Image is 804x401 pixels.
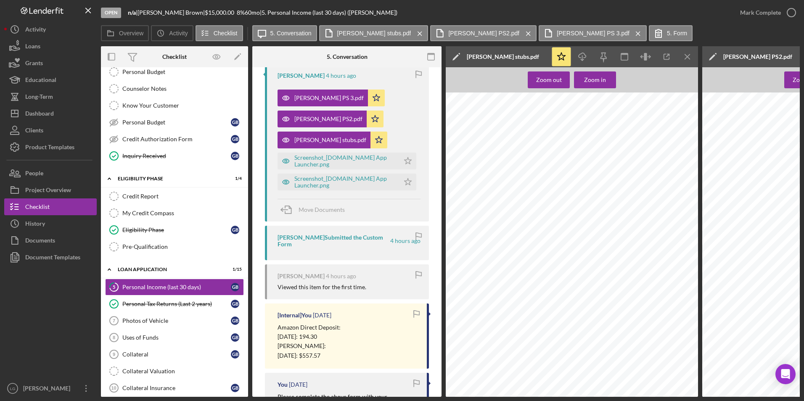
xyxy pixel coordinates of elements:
span: [US_STATE] State Income [746,208,780,211]
div: G B [231,118,239,127]
div: Personal Tax Returns (Last 2 years) [122,301,231,307]
span: 557.56 [672,360,682,363]
span: XXX-XX-XXXX [518,158,538,161]
span: Deposited to the account [738,355,770,358]
div: G B [231,350,239,359]
span: 01/ [778,110,782,113]
a: Personal Tax Returns (Last 2 years)GB [105,295,244,312]
div: History [25,215,45,234]
div: Loans [25,38,40,57]
div: Photos of Vehicle [122,317,231,324]
a: 7Photos of VehicleGB [105,312,244,329]
div: $15,000.00 [205,9,237,16]
span: rate [500,169,505,171]
span: Other Benefits and [595,169,619,171]
span: Checking DirectDeposit [481,360,512,363]
a: Document Templates [4,249,97,266]
span: 8741.25 [571,173,584,176]
span: this period [542,169,556,171]
span: Company Code [744,106,768,110]
a: Know Your Customer [105,97,244,114]
button: [PERSON_NAME] PS 3.pdf [278,90,385,106]
span: this period [648,172,661,175]
span: Social Security [489,202,509,205]
time: 2025-07-28 22:10 [289,381,307,388]
button: Mark Complete [732,4,800,21]
div: [PERSON_NAME] PS2.pdf [723,53,792,60]
div: 1 / 4 [227,176,242,181]
tspan: 10 [111,385,116,390]
span: State: [782,151,790,154]
label: [PERSON_NAME] PS2.pdf [448,30,519,37]
div: [PERSON_NAME] PS 3.pdf [294,95,364,101]
span: Tax Override: [522,145,540,148]
label: [PERSON_NAME] stubs.pdf [337,30,411,37]
span: 52.50 [519,173,528,176]
span: Number [539,106,551,110]
button: Zoom out [528,71,570,88]
span: [PERSON_NAME] [752,114,780,117]
button: [PERSON_NAME] stubs.pdf [319,25,428,41]
span: Local: [744,154,752,157]
span: year to date [567,194,582,197]
span: Exemptions/Allowances: [737,145,769,148]
div: [Internal] You [278,312,312,319]
a: History [4,215,97,232]
span: year to date [567,169,582,171]
a: Long-Term [4,88,97,105]
span: Earnings Statement [584,106,632,112]
div: [PERSON_NAME] stubs.pdf [294,137,366,143]
div: | [128,9,138,16]
span: 2133 [GEOGRAPHIC_DATA] [600,149,654,153]
span: XXXXXX9907 [595,199,614,202]
span: Deposits [595,191,606,194]
button: Checklist [196,25,243,41]
button: [PERSON_NAME] PS 3.pdf [539,25,647,41]
div: Collateral [122,351,231,358]
span: Regular [459,173,470,176]
span: rate [756,169,761,171]
div: Zoom out [536,71,562,88]
a: Credit Authorization FormGB [105,131,244,148]
button: Project Overview [4,182,97,198]
span: account number [595,194,616,197]
span: 11.5000 [749,173,762,176]
span: Medicare [746,205,758,208]
label: 5. Conversation [270,30,312,37]
span: Gross Pay [738,181,752,184]
span: R2 / N75 21603911 [744,110,773,113]
a: Educational [4,71,97,88]
span: 0 [503,151,505,154]
span: 12401 Rustic Trail DR [495,117,528,121]
b: n/a [128,9,136,16]
span: Net Pay [746,216,756,219]
span: transit/ABA [640,355,654,358]
span: amount [678,194,688,197]
span: [DATE] [613,117,622,120]
div: G B [231,283,239,291]
span: Federal: [526,148,537,151]
span: Page [554,106,562,110]
span: 0.00 [551,208,558,211]
span: Checking DirectDeposit [738,360,769,363]
span: XXXXXX9907 [587,360,606,363]
div: [PERSON_NAME] Submitted the Custom Form [278,234,389,248]
a: Eligibility PhaseGB [105,222,244,238]
span: 0 [759,151,761,154]
span: Period Starting: [584,117,605,120]
div: Checklist [25,198,50,217]
span: [PERSON_NAME] [495,114,523,117]
span: 603.75 [547,173,558,176]
div: Screenshot_[DOMAIN_NAME] App Launcher.png [294,154,395,168]
button: LG[PERSON_NAME] [4,380,97,397]
span: [GEOGRAPHIC_DATA] [746,339,776,342]
span: 5759544 [539,110,552,113]
div: 8 % [237,9,245,16]
span: Net Pay [489,216,500,219]
button: 5. Conversation [252,25,317,41]
span: [PERSON_NAME] [489,332,513,335]
button: Overview [101,25,149,41]
span: Statutory Deductions [489,194,517,197]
